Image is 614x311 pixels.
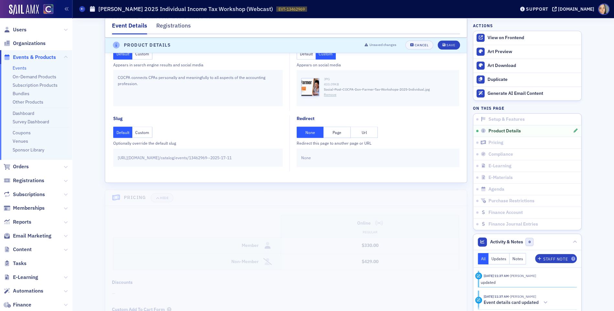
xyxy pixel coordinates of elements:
[473,31,581,45] a: View on Frontend
[324,77,455,82] div: JPG
[475,297,482,304] div: Activity
[132,48,152,60] button: Custom
[13,147,44,153] a: Sponsor Library
[113,48,133,60] button: Default
[13,82,58,88] a: Subscription Products
[357,220,371,227] h4: Online
[488,91,578,96] div: Generate AI Email Content
[13,205,45,212] span: Memberships
[13,260,27,267] span: Tasks
[510,253,526,264] button: Notes
[13,191,45,198] span: Subscriptions
[4,232,51,239] a: Email Marketing
[297,149,459,167] div: None
[351,127,378,138] button: Url
[4,177,44,184] a: Registrations
[484,300,539,305] h5: Event details card updated
[369,43,396,48] span: Unsaved changes
[488,198,534,204] span: Purchase Restrictions
[13,163,29,170] span: Orders
[112,279,133,286] div: Discounts
[558,6,594,12] div: [DOMAIN_NAME]
[112,290,460,297] span: —
[488,49,578,55] div: Art Preview
[4,40,46,47] a: Organizations
[488,175,513,181] span: E-Materials
[488,253,510,264] button: Updates
[323,127,351,138] button: Page
[438,41,460,50] button: Save
[13,99,43,105] a: Other Products
[13,138,28,144] a: Venues
[362,259,378,264] span: $429.00
[488,163,511,169] span: E-Learning
[4,260,27,267] a: Tasks
[13,218,31,226] span: Reports
[481,279,572,285] div: updated
[13,26,27,33] span: Users
[151,193,173,202] button: Hide
[543,257,568,261] div: Staff Note
[473,105,582,111] h4: On this page
[509,294,536,299] span: Pamela Galey-Coleman
[475,272,482,279] div: Update
[9,5,39,15] img: SailAMX
[488,140,503,146] span: Pricing
[552,7,597,11] button: [DOMAIN_NAME]
[242,242,259,249] h4: Member
[297,140,459,146] div: Redirect this page to another page or URL
[526,6,548,12] div: Support
[13,119,49,125] a: Survey Dashboard
[4,26,27,33] a: Users
[124,194,146,201] h4: Pricing
[160,196,169,200] div: Hide
[113,70,283,106] div: COCPA connects CPAs personally and meaningfully to all aspects of the accounting profession.
[112,21,147,34] div: Event Details
[124,42,171,49] h4: Product Details
[362,242,378,248] span: $330.00
[488,77,578,83] div: Duplicate
[13,287,43,294] span: Automations
[281,229,459,238] th: Regular
[535,254,577,263] button: Staff Note
[13,65,27,71] a: Events
[98,5,273,13] h1: [PERSON_NAME] 2025 Individual Income Tax Workshop (Webcast)
[279,6,305,12] span: EVT-13462969
[484,299,550,306] button: Event details card updated
[231,258,259,265] h4: Non-Member
[13,40,46,47] span: Organizations
[132,127,152,138] button: Custom
[4,274,38,281] a: E-Learning
[488,117,525,122] span: Setup & Features
[415,44,428,47] div: Cancel
[484,273,509,278] time: 7/25/2025 11:37 AM
[446,44,455,47] div: Save
[13,232,51,239] span: Email Marketing
[488,221,538,227] span: Finance Journal Entries
[13,177,44,184] span: Registrations
[473,59,581,72] a: Art Download
[473,23,493,28] h4: Actions
[4,54,56,61] a: Events & Products
[488,186,504,192] span: Agenda
[478,253,489,264] button: All
[297,62,459,68] div: Appears on social media
[488,128,521,134] span: Product Details
[405,41,433,50] button: Cancel
[13,301,31,308] span: Finance
[297,127,324,138] button: None
[297,48,316,60] button: Default
[156,21,191,33] div: Registrations
[13,110,34,116] a: Dashboard
[473,45,581,59] a: Art Preview
[4,191,45,198] a: Subscriptions
[525,238,533,246] span: 0
[43,4,53,14] img: SailAMX
[4,218,31,226] a: Reports
[490,239,523,245] span: Activity & Notes
[509,273,536,278] span: Pamela Galey-Coleman
[209,155,232,161] span: -2025-17-11
[598,4,609,15] span: Profile
[118,155,209,161] span: [URL][DOMAIN_NAME] / catalog/events/13462969-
